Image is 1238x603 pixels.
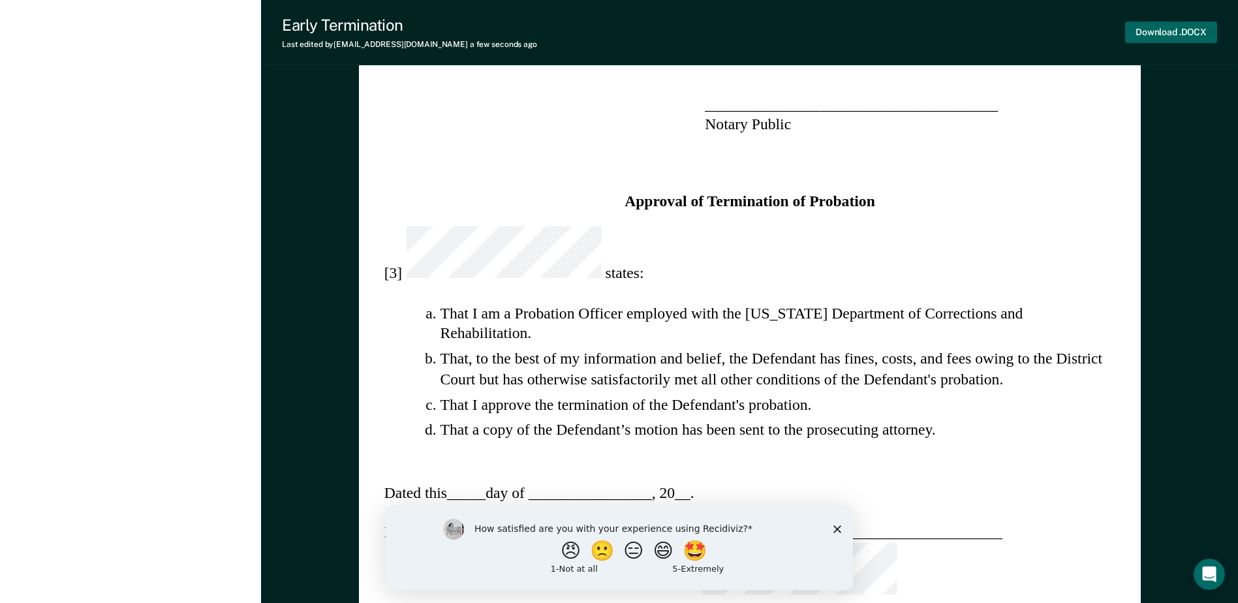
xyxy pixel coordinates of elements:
strong: Approval of Termination of Probation [384,191,1115,211]
section: [3] states: [384,226,1115,283]
span: a few seconds ago [470,40,537,49]
li: That I am a Probation Officer employed with the [US_STATE] Department of Corrections and Rehabili... [440,303,1115,343]
button: Download .DOCX [1125,22,1217,43]
p: I concur, [384,523,438,597]
div: Last edited by [EMAIL_ADDRESS][DOMAIN_NAME] [282,40,537,49]
section: Dated this _____ day of ________________ , 20 __ . [384,482,1115,502]
iframe: Survey by Kim from Recidiviz [386,506,853,590]
li: That a copy of the Defendant’s motion has been sent to the prosecuting attorney. [440,420,1115,441]
li: That I approve the termination of the Defendant's probation. [440,394,1115,414]
section: ______________________________________ Notary Public [705,95,998,134]
iframe: Intercom live chat [1194,559,1225,590]
div: Early Termination [282,16,537,35]
li: That, to the best of my information and belief, the Defendant has fines, costs, and fees owing to... [440,348,1115,388]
